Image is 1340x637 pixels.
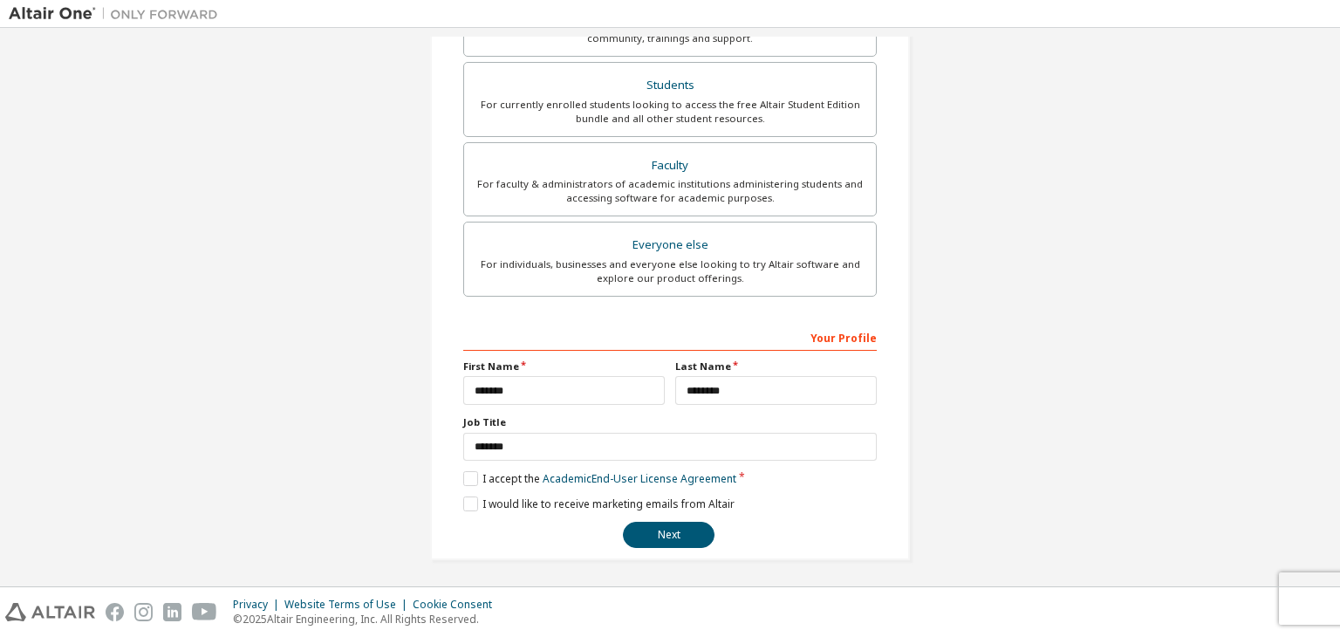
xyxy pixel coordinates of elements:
[5,603,95,621] img: altair_logo.svg
[463,415,877,429] label: Job Title
[463,360,665,373] label: First Name
[463,497,735,511] label: I would like to receive marketing emails from Altair
[463,323,877,351] div: Your Profile
[192,603,217,621] img: youtube.svg
[475,177,865,205] div: For faculty & administrators of academic institutions administering students and accessing softwa...
[413,598,502,612] div: Cookie Consent
[475,73,865,98] div: Students
[134,603,153,621] img: instagram.svg
[106,603,124,621] img: facebook.svg
[284,598,413,612] div: Website Terms of Use
[233,612,502,627] p: © 2025 Altair Engineering, Inc. All Rights Reserved.
[9,5,227,23] img: Altair One
[675,360,877,373] label: Last Name
[475,154,865,178] div: Faculty
[475,257,865,285] div: For individuals, businesses and everyone else looking to try Altair software and explore our prod...
[163,603,181,621] img: linkedin.svg
[463,471,736,486] label: I accept the
[475,98,865,126] div: For currently enrolled students looking to access the free Altair Student Edition bundle and all ...
[475,233,865,257] div: Everyone else
[543,471,736,486] a: Academic End-User License Agreement
[623,522,714,548] button: Next
[233,598,284,612] div: Privacy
